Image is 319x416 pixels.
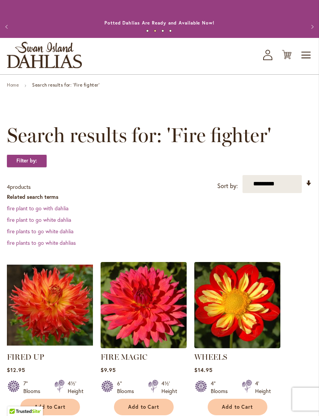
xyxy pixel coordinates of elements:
button: Add to Cart [208,399,267,415]
a: fire plants to go white dahlia [7,228,73,235]
div: 4½' Height [68,380,83,395]
div: 4' Height [255,380,271,395]
div: 4½' Height [161,380,177,395]
div: 4" Blooms [211,380,233,395]
span: $14.95 [194,366,213,373]
button: 4 of 4 [169,29,172,32]
p: products [7,181,31,193]
button: Next [304,19,319,34]
strong: Filter by: [7,154,47,167]
a: WHEELS [194,342,280,350]
span: Add to Cart [128,404,159,410]
span: 4 [7,183,10,190]
button: 2 of 4 [154,29,156,32]
a: FIRE MAGIC [101,342,187,350]
span: Search results for: 'Fire fighter' [7,124,271,147]
span: $12.95 [7,366,25,373]
button: 1 of 4 [146,29,149,32]
a: FIRE MAGIC [101,352,147,362]
button: 3 of 4 [161,29,164,32]
img: WHEELS [194,262,280,348]
a: Home [7,82,19,88]
iframe: Launch Accessibility Center [6,389,27,410]
strong: Search results for: 'Fire fighter' [32,82,99,88]
span: Add to Cart [222,404,253,410]
button: Add to Cart [114,399,174,415]
img: FIRED UP [7,262,93,348]
a: FIRED UP [7,342,93,350]
a: store logo [7,42,82,68]
a: fire plants to go white dahlias [7,239,76,246]
dt: Related search terms [7,193,312,201]
img: FIRE MAGIC [101,262,187,348]
button: Add to Cart [20,399,80,415]
a: fire plant to go white dahlia [7,216,71,223]
div: 6" Blooms [117,380,139,395]
a: Potted Dahlias Are Ready and Available Now! [104,20,215,26]
label: Sort by: [217,179,238,193]
span: $9.95 [101,366,116,373]
span: Add to Cart [34,404,66,410]
a: fire plant to go with dahlia [7,205,68,212]
a: WHEELS [194,352,227,362]
div: 7" Blooms [23,380,45,395]
a: FIRED UP [7,352,44,362]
